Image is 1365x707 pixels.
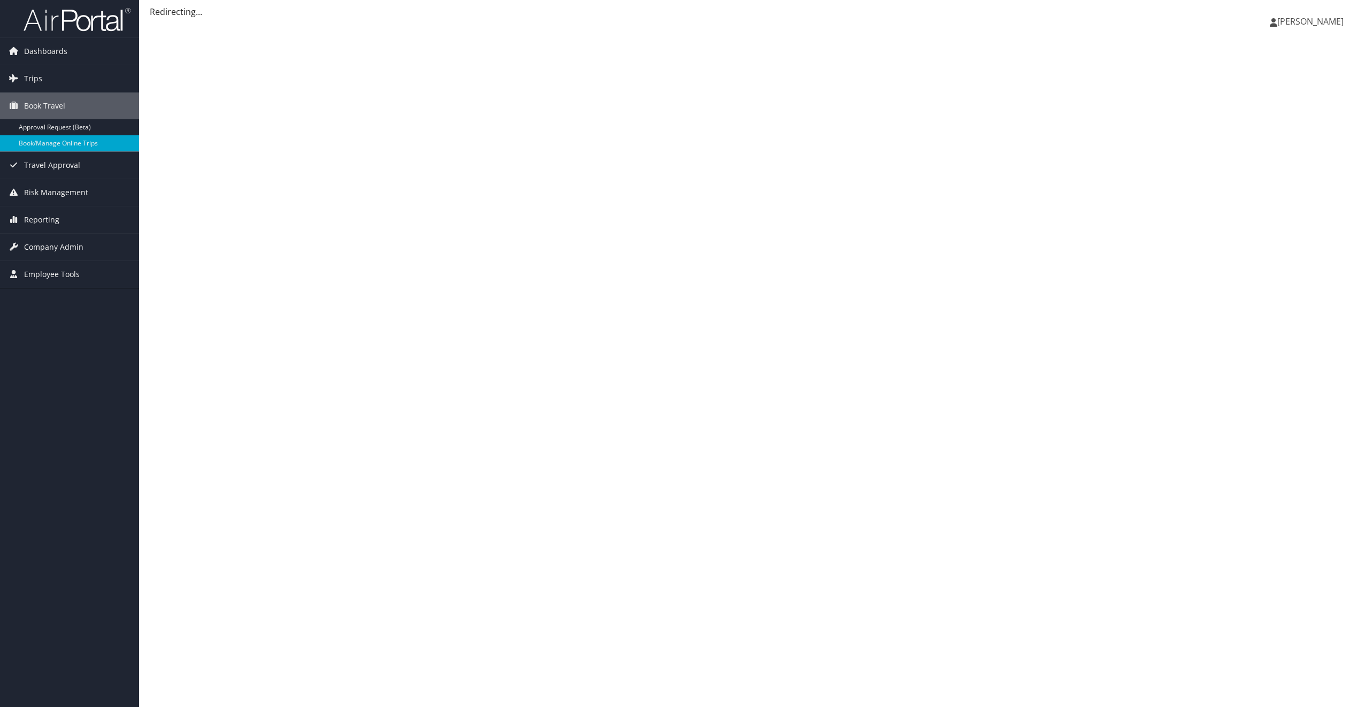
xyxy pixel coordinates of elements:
[24,7,131,32] img: airportal-logo.png
[24,38,67,65] span: Dashboards
[24,65,42,92] span: Trips
[24,261,80,288] span: Employee Tools
[24,234,83,260] span: Company Admin
[1270,5,1354,37] a: [PERSON_NAME]
[150,5,1354,18] div: Redirecting...
[1277,16,1344,27] span: [PERSON_NAME]
[24,93,65,119] span: Book Travel
[24,152,80,179] span: Travel Approval
[24,206,59,233] span: Reporting
[24,179,88,206] span: Risk Management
